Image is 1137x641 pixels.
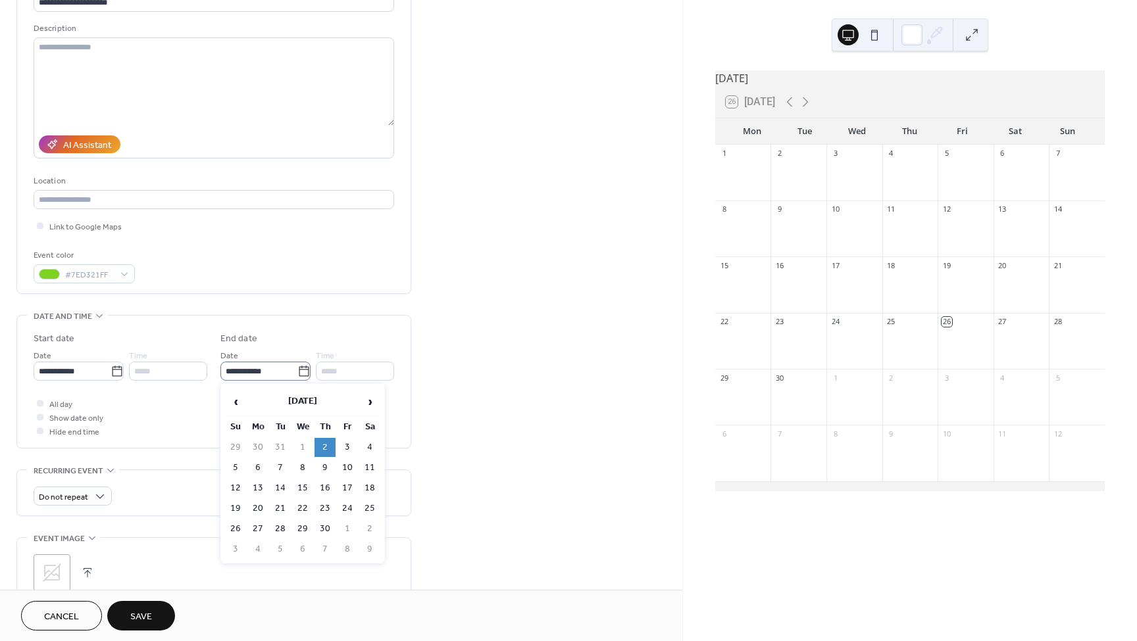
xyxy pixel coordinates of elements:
[225,479,246,498] td: 12
[39,135,120,153] button: AI Assistant
[830,204,840,214] div: 10
[831,118,884,145] div: Wed
[998,373,1007,383] div: 4
[936,118,989,145] div: Fri
[998,317,1007,327] div: 27
[225,458,246,477] td: 5
[247,458,268,477] td: 6
[49,412,103,425] span: Show date only
[270,499,291,518] td: 21
[247,499,268,518] td: 20
[129,349,147,363] span: Time
[247,519,268,538] td: 27
[247,417,268,437] th: Mo
[315,417,336,437] th: Th
[270,540,291,559] td: 5
[998,429,1007,439] div: 11
[107,601,175,630] button: Save
[886,373,896,383] div: 2
[774,317,784,327] div: 23
[34,464,103,478] span: Recurring event
[270,458,291,477] td: 7
[359,519,380,538] td: 2
[225,540,246,559] td: 3
[719,204,729,214] div: 8
[359,458,380,477] td: 11
[359,417,380,437] th: Sa
[315,519,336,538] td: 30
[1053,373,1063,383] div: 5
[1053,317,1063,327] div: 28
[1053,149,1063,158] div: 7
[44,610,79,624] span: Cancel
[292,540,313,559] td: 6
[998,260,1007,270] div: 20
[774,149,784,158] div: 2
[225,438,246,457] td: 29
[247,479,268,498] td: 13
[226,389,245,415] span: ‹
[270,479,291,498] td: 14
[49,398,72,412] span: All day
[34,249,132,262] div: Event color
[359,438,380,457] td: 4
[21,601,102,630] button: Cancel
[942,429,951,439] div: 10
[247,438,268,457] td: 30
[830,373,840,383] div: 1
[886,260,896,270] div: 18
[315,499,336,518] td: 23
[830,317,840,327] div: 24
[886,204,896,214] div: 11
[315,438,336,457] td: 2
[247,540,268,559] td: 4
[292,417,313,437] th: We
[726,118,778,145] div: Mon
[942,149,951,158] div: 5
[942,204,951,214] div: 12
[886,317,896,327] div: 25
[225,417,246,437] th: Su
[774,429,784,439] div: 7
[337,540,358,559] td: 8
[270,417,291,437] th: Tu
[34,532,85,546] span: Event image
[247,388,358,416] th: [DATE]
[292,458,313,477] td: 8
[337,417,358,437] th: Fr
[63,139,111,153] div: AI Assistant
[989,118,1042,145] div: Sat
[225,519,246,538] td: 26
[778,118,831,145] div: Tue
[337,519,358,538] td: 1
[315,540,336,559] td: 7
[49,220,122,234] span: Link to Google Maps
[886,429,896,439] div: 9
[719,317,729,327] div: 22
[830,260,840,270] div: 17
[719,373,729,383] div: 29
[34,332,74,346] div: Start date
[270,438,291,457] td: 31
[34,22,392,36] div: Description
[315,479,336,498] td: 16
[719,149,729,158] div: 1
[359,540,380,559] td: 9
[1053,260,1063,270] div: 21
[719,260,729,270] div: 15
[337,499,358,518] td: 24
[1042,118,1094,145] div: Sun
[220,332,257,346] div: End date
[34,310,92,323] span: Date and time
[359,479,380,498] td: 18
[830,429,840,439] div: 8
[774,204,784,214] div: 9
[337,438,358,457] td: 3
[34,349,51,363] span: Date
[34,174,392,188] div: Location
[292,519,313,538] td: 29
[225,499,246,518] td: 19
[270,519,291,538] td: 28
[34,554,70,591] div: ;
